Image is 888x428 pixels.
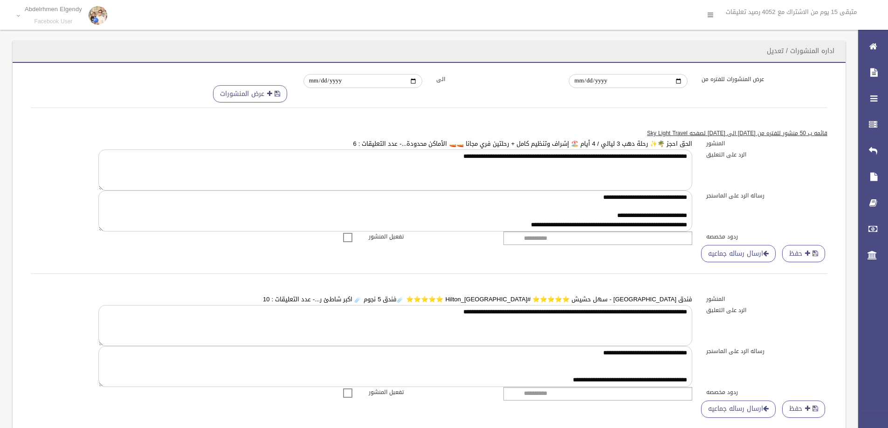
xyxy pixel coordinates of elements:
[782,401,825,418] button: حفظ
[695,74,827,84] label: عرض المنشورات للفتره من
[699,149,834,160] label: الرد على التعليق
[362,231,497,242] label: تفعيل المنشور
[699,294,834,304] label: المنشور
[699,387,834,397] label: ردود مخصصه
[699,305,834,315] label: الرد على التعليق
[362,387,497,397] label: تفعيل المنشور
[699,138,834,149] label: المنشور
[429,74,562,84] label: الى
[213,85,287,102] button: عرض المنشورات
[782,245,825,262] button: حفظ
[701,245,776,262] a: ارسال رساله جماعيه
[699,231,834,242] label: ردود مخصصه
[25,18,82,25] small: Facebook User
[699,190,834,201] label: رساله الرد على الماسنجر
[25,6,82,13] p: Abdelrhmen Elgendy
[353,138,692,149] a: الحق احجز 🌴✨ رحلة دهب 3 ليالي / 4 أيام 🏖️ إشراف وتنظيم كامل + رحلتين فري مجانا 🚤🚤 الأماكن محدودة....
[647,128,827,138] u: قائمه ب 50 منشور للفتره من [DATE] الى [DATE] لصفحه Sky Light Travel
[701,401,776,418] a: ارسال رساله جماعيه
[756,42,846,60] header: اداره المنشورات / تعديل
[699,346,834,356] label: رساله الرد على الماسنجر
[263,293,692,305] a: فندق [GEOGRAPHIC_DATA] - سهل حشيش ⭐⭐⭐⭐⭐ #Hilton_[GEOGRAPHIC_DATA] ⭐⭐⭐⭐⭐ ☄️فندق 5 نجوم ☄️ اكبر شاط...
